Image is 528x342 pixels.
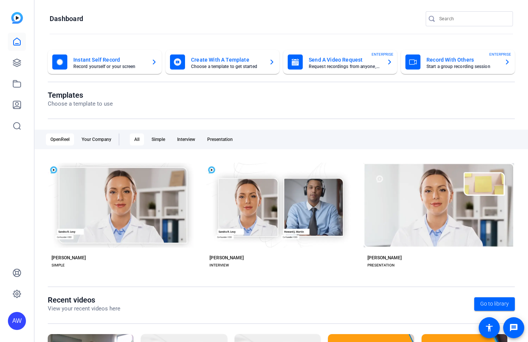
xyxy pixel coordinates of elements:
[309,55,381,64] mat-card-title: Send A Video Request
[426,64,498,69] mat-card-subtitle: Start a group recording session
[147,133,170,145] div: Simple
[52,255,86,261] div: [PERSON_NAME]
[52,262,65,268] div: SIMPLE
[489,51,511,57] span: ENTERPRISE
[11,12,23,24] img: blue-gradient.svg
[372,51,393,57] span: ENTERPRISE
[46,133,74,145] div: OpenReel
[165,50,279,74] button: Create With A TemplateChoose a template to get started
[173,133,200,145] div: Interview
[367,255,402,261] div: [PERSON_NAME]
[50,14,83,23] h1: Dashboard
[283,50,397,74] button: Send A Video RequestRequest recordings from anyone, anywhereENTERPRISE
[48,304,120,313] p: View your recent videos here
[209,262,229,268] div: INTERVIEW
[203,133,237,145] div: Presentation
[48,100,113,108] p: Choose a template to use
[480,300,509,308] span: Go to library
[474,297,515,311] a: Go to library
[191,64,263,69] mat-card-subtitle: Choose a template to get started
[509,323,518,332] mat-icon: message
[73,55,145,64] mat-card-title: Instant Self Record
[439,14,507,23] input: Search
[309,64,381,69] mat-card-subtitle: Request recordings from anyone, anywhere
[48,295,120,304] h1: Recent videos
[48,91,113,100] h1: Templates
[485,323,494,332] mat-icon: accessibility
[130,133,144,145] div: All
[73,64,145,69] mat-card-subtitle: Record yourself or your screen
[426,55,498,64] mat-card-title: Record With Others
[8,312,26,330] div: AW
[48,50,162,74] button: Instant Self RecordRecord yourself or your screen
[209,255,244,261] div: [PERSON_NAME]
[367,262,394,268] div: PRESENTATION
[77,133,116,145] div: Your Company
[191,55,263,64] mat-card-title: Create With A Template
[401,50,515,74] button: Record With OthersStart a group recording sessionENTERPRISE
